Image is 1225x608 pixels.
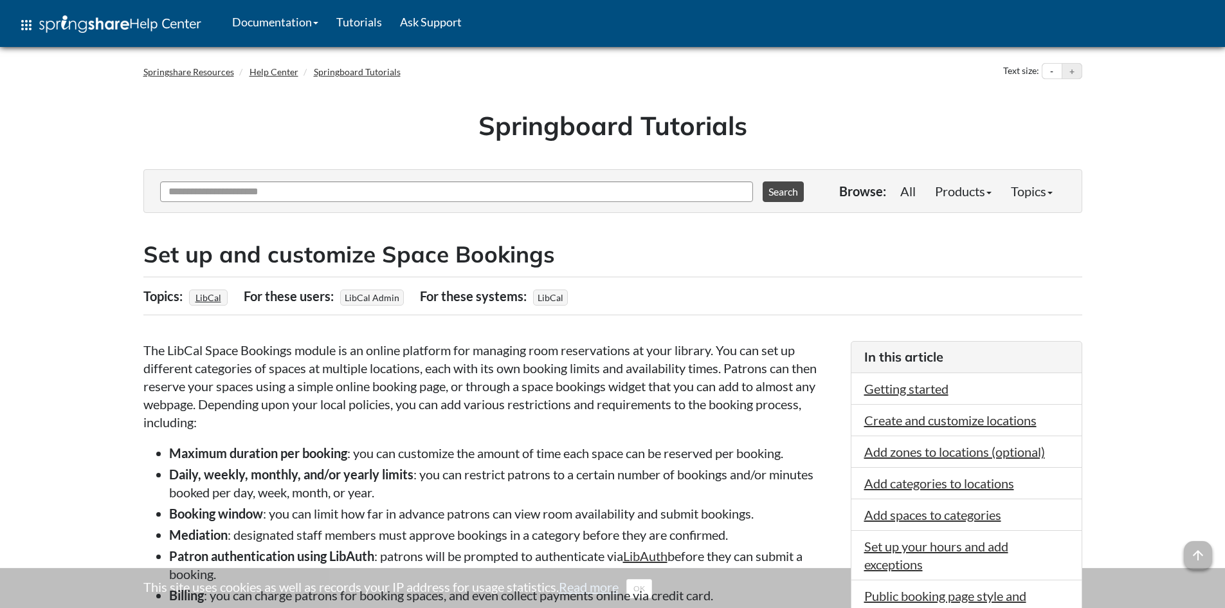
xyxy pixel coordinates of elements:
li: : patrons will be prompted to authenticate via before they can submit a booking. [169,547,838,583]
span: Help Center [129,15,201,32]
a: Tutorials [327,6,391,38]
strong: Billing [169,587,204,603]
a: Topics [1001,178,1062,204]
button: Increase text size [1062,64,1082,79]
strong: Mediation [169,527,228,542]
li: : you can restrict patrons to a certain number of bookings and/or minutes booked per day, week, m... [169,465,838,501]
li: : you can charge patrons for booking spaces, and even collect payments online via credit card. [169,586,838,604]
li: : you can limit how far in advance patrons can view room availability and submit bookings. [169,504,838,522]
h1: Springboard Tutorials [153,107,1073,143]
a: Help Center [250,66,298,77]
a: apps Help Center [10,6,210,44]
h2: Set up and customize Space Bookings [143,239,1082,270]
strong: Booking window [169,506,263,521]
h3: In this article [864,348,1069,366]
div: For these users: [244,284,337,308]
a: Springshare Resources [143,66,234,77]
a: Set up your hours and add exceptions [864,539,1008,572]
a: Ask Support [391,6,471,38]
div: Topics: [143,284,186,308]
a: Add spaces to categories [864,507,1001,522]
a: LibAuth [623,548,667,564]
strong: Maximum duration per booking [169,445,347,461]
button: Decrease text size [1042,64,1062,79]
a: Documentation [223,6,327,38]
img: Springshare [39,15,129,33]
span: apps [19,17,34,33]
div: For these systems: [420,284,530,308]
a: LibCal [194,288,223,307]
p: Browse: [839,182,886,200]
a: Products [925,178,1001,204]
p: The LibCal Space Bookings module is an online platform for managing room reservations at your lib... [143,341,838,431]
div: This site uses cookies as well as records your IP address for usage statistics. [131,578,1095,598]
span: arrow_upward [1184,541,1212,569]
strong: Patron authentication using LibAuth [169,548,374,564]
span: LibCal Admin [340,290,404,306]
li: : you can customize the amount of time each space can be reserved per booking. [169,444,838,462]
a: All [891,178,925,204]
strong: Daily, weekly, monthly, and/or yearly limits [169,466,413,482]
a: Create and customize locations [864,412,1037,428]
li: : designated staff members must approve bookings in a category before they are confirmed. [169,526,838,544]
a: Add zones to locations (optional) [864,444,1045,459]
button: Search [763,181,804,202]
span: LibCal [533,290,568,306]
a: Getting started [864,381,948,396]
a: arrow_upward [1184,542,1212,558]
a: Springboard Tutorials [314,66,401,77]
div: Text size: [1001,63,1042,80]
a: Add categories to locations [864,475,1014,491]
